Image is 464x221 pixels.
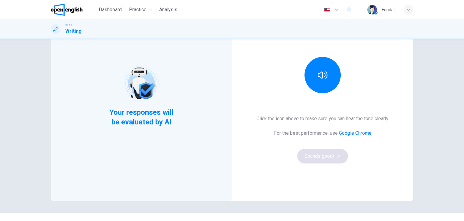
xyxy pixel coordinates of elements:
[96,4,124,15] button: Dashboard
[99,6,122,13] span: Dashboard
[127,4,154,15] button: Practice
[65,23,72,28] span: IELTS
[323,8,331,12] img: en
[65,28,82,35] h1: Writing
[105,107,178,127] span: Your responses will be evaluated by AI
[129,6,147,13] span: Practice
[51,4,96,16] a: OpenEnglish logo
[274,130,372,137] h6: For the best performance, use
[367,5,377,15] img: Profile picture
[157,4,180,15] button: Analysis
[382,6,396,13] div: Funda I.
[339,130,372,136] a: Google Chrome
[159,6,177,13] span: Analysis
[51,4,82,16] img: OpenEnglish logo
[122,64,160,103] img: robot icon
[256,115,389,122] h6: Click the icon above to make sure you can hear the tone clearly.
